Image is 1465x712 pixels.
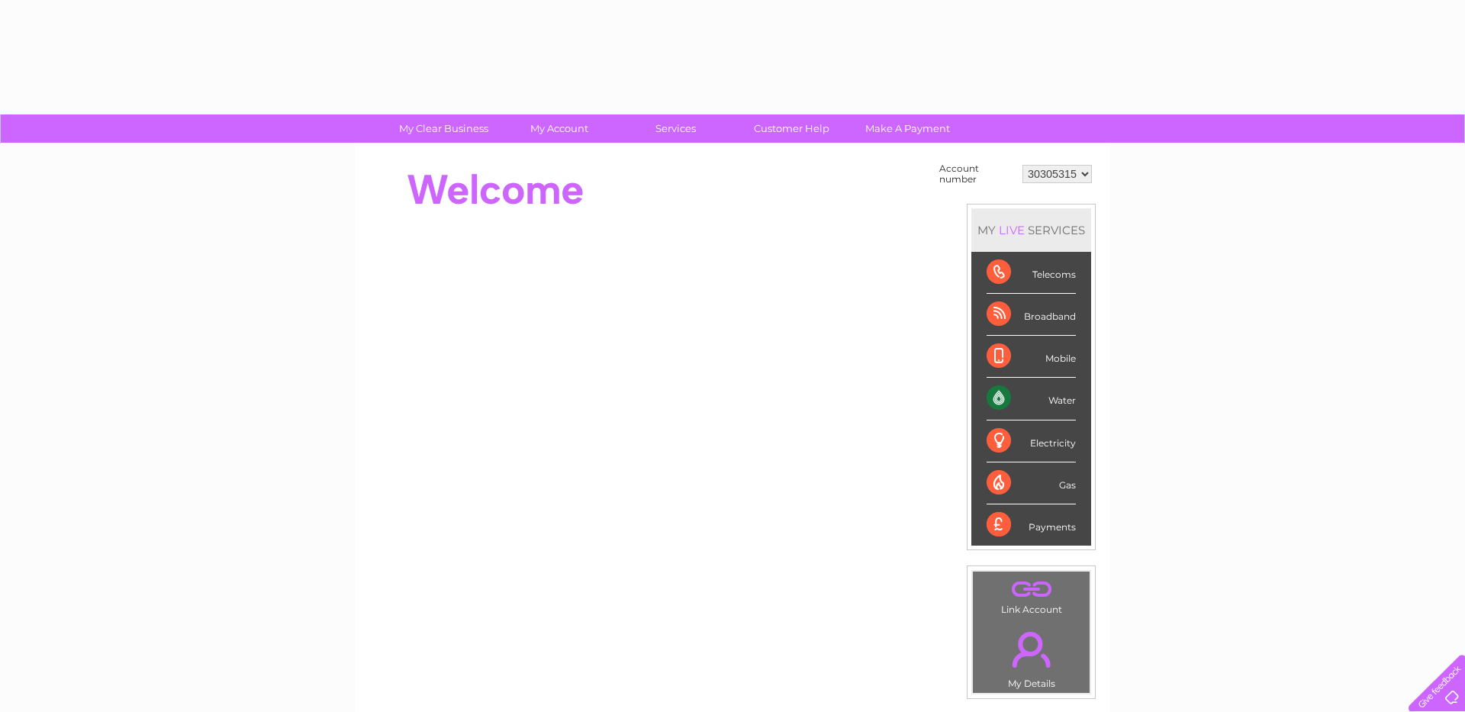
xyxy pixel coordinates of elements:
[987,336,1076,378] div: Mobile
[996,223,1028,237] div: LIVE
[987,252,1076,294] div: Telecoms
[497,114,623,143] a: My Account
[987,378,1076,420] div: Water
[381,114,507,143] a: My Clear Business
[977,575,1086,602] a: .
[987,504,1076,546] div: Payments
[987,420,1076,462] div: Electricity
[971,208,1091,252] div: MY SERVICES
[987,294,1076,336] div: Broadband
[977,623,1086,676] a: .
[845,114,971,143] a: Make A Payment
[972,571,1090,619] td: Link Account
[729,114,855,143] a: Customer Help
[613,114,739,143] a: Services
[987,462,1076,504] div: Gas
[935,159,1019,188] td: Account number
[972,619,1090,694] td: My Details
